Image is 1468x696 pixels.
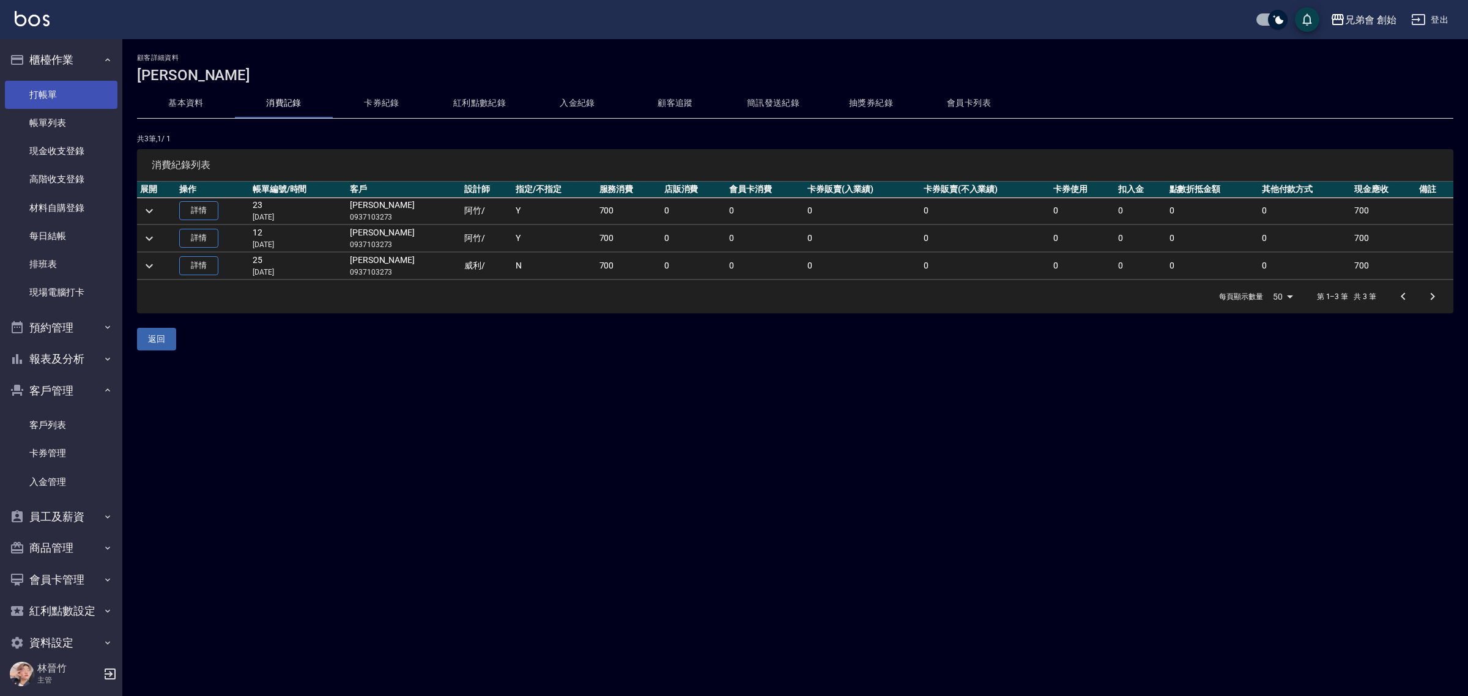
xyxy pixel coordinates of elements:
button: 紅利點數紀錄 [431,89,528,118]
button: 返回 [137,328,176,350]
button: 客戶管理 [5,375,117,407]
td: 0 [1050,198,1115,224]
td: 23 [250,198,347,224]
h5: 林晉竹 [37,662,100,675]
td: 700 [1351,198,1416,224]
td: 0 [661,253,726,280]
a: 現場電腦打卡 [5,278,117,306]
button: 抽獎券紀錄 [822,89,920,118]
p: 共 3 筆, 1 / 1 [137,133,1453,144]
p: 主管 [37,675,100,686]
div: 50 [1268,280,1297,313]
td: 700 [596,253,661,280]
th: 展開 [137,182,176,198]
td: 0 [804,198,921,224]
td: 0 [921,253,1050,280]
th: 服務消費 [596,182,661,198]
td: 0 [804,253,921,280]
th: 卡券販賣(入業績) [804,182,921,198]
button: 會員卡列表 [920,89,1018,118]
button: 入金紀錄 [528,89,626,118]
button: 預約管理 [5,312,117,344]
th: 現金應收 [1351,182,1416,198]
td: 0 [1115,225,1166,252]
td: 700 [1351,225,1416,252]
button: 商品管理 [5,532,117,564]
button: 卡券紀錄 [333,89,431,118]
button: 報表及分析 [5,343,117,375]
button: 會員卡管理 [5,564,117,596]
th: 設計師 [461,182,513,198]
p: 0937103273 [350,267,459,278]
a: 卡券管理 [5,439,117,467]
span: 消費紀錄列表 [152,159,1439,171]
td: 0 [726,225,805,252]
th: 客戶 [347,182,462,198]
td: 700 [1351,253,1416,280]
button: 資料設定 [5,627,117,659]
td: 威利 / [461,253,513,280]
td: 0 [1166,253,1259,280]
a: 客戶列表 [5,411,117,439]
p: [DATE] [253,239,344,250]
td: 12 [250,225,347,252]
button: 顧客追蹤 [626,89,724,118]
td: 0 [1050,253,1115,280]
th: 扣入金 [1115,182,1166,198]
td: 0 [804,225,921,252]
a: 現金收支登錄 [5,137,117,165]
button: expand row [140,257,158,275]
h2: 顧客詳細資料 [137,54,1453,62]
button: expand row [140,229,158,248]
button: 兄弟會 創始 [1325,7,1401,32]
th: 會員卡消費 [726,182,805,198]
a: 高階收支登錄 [5,165,117,193]
a: 每日結帳 [5,222,117,250]
a: 入金管理 [5,468,117,496]
td: 700 [596,225,661,252]
a: 排班表 [5,250,117,278]
td: 0 [661,198,726,224]
p: [DATE] [253,267,344,278]
p: [DATE] [253,212,344,223]
button: expand row [140,202,158,220]
td: 0 [726,253,805,280]
td: 0 [1166,225,1259,252]
td: Y [513,225,596,252]
td: 0 [1259,253,1351,280]
button: 消費記錄 [235,89,333,118]
img: Logo [15,11,50,26]
a: 詳情 [179,229,218,248]
p: 第 1–3 筆 共 3 筆 [1317,291,1376,302]
td: 0 [921,198,1050,224]
a: 材料自購登錄 [5,194,117,222]
td: 0 [661,225,726,252]
th: 帳單編號/時間 [250,182,347,198]
td: Y [513,198,596,224]
td: 阿竹 / [461,198,513,224]
td: 0 [1166,198,1259,224]
h3: [PERSON_NAME] [137,67,1453,84]
a: 詳情 [179,256,218,275]
td: 0 [1259,225,1351,252]
td: 0 [1115,253,1166,280]
p: 0937103273 [350,212,459,223]
th: 操作 [176,182,249,198]
td: [PERSON_NAME] [347,198,462,224]
th: 卡券販賣(不入業績) [921,182,1050,198]
td: 阿竹 / [461,225,513,252]
td: 700 [596,198,661,224]
a: 帳單列表 [5,109,117,137]
td: [PERSON_NAME] [347,253,462,280]
div: 兄弟會 創始 [1345,12,1396,28]
th: 卡券使用 [1050,182,1115,198]
button: 員工及薪資 [5,501,117,533]
td: N [513,253,596,280]
td: 0 [1050,225,1115,252]
a: 打帳單 [5,81,117,109]
th: 點數折抵金額 [1166,182,1259,198]
img: Person [10,662,34,686]
button: 登出 [1406,9,1453,31]
button: 櫃檯作業 [5,44,117,76]
p: 0937103273 [350,239,459,250]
